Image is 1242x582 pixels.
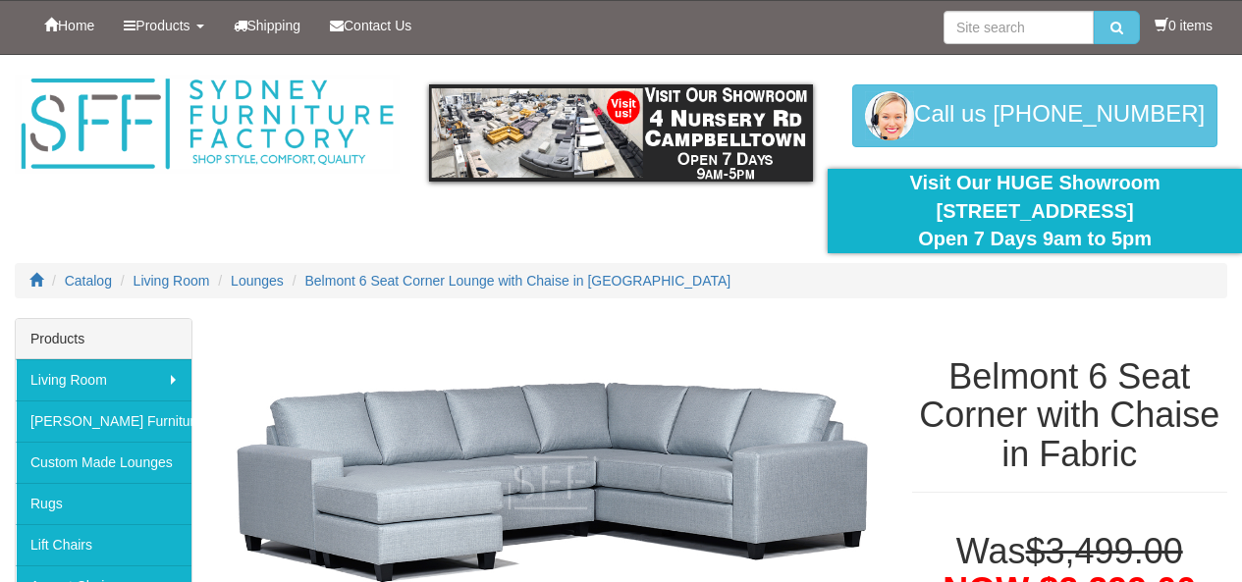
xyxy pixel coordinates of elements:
[842,169,1227,253] div: Visit Our HUGE Showroom [STREET_ADDRESS] Open 7 Days 9am to 5pm
[344,18,411,33] span: Contact Us
[231,273,284,289] a: Lounges
[912,357,1227,474] h1: Belmont 6 Seat Corner with Chaise in Fabric
[429,84,814,182] img: showroom.gif
[58,18,94,33] span: Home
[16,483,191,524] a: Rugs
[944,11,1094,44] input: Site search
[109,1,218,50] a: Products
[134,273,210,289] a: Living Room
[16,524,191,565] a: Lift Chairs
[16,359,191,400] a: Living Room
[247,18,301,33] span: Shipping
[305,273,731,289] a: Belmont 6 Seat Corner Lounge with Chaise in [GEOGRAPHIC_DATA]
[219,1,316,50] a: Shipping
[1155,16,1213,35] li: 0 items
[135,18,189,33] span: Products
[29,1,109,50] a: Home
[65,273,112,289] a: Catalog
[315,1,426,50] a: Contact Us
[16,319,191,359] div: Products
[16,400,191,442] a: [PERSON_NAME] Furniture
[1026,531,1183,571] del: $3,499.00
[15,75,400,174] img: Sydney Furniture Factory
[16,442,191,483] a: Custom Made Lounges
